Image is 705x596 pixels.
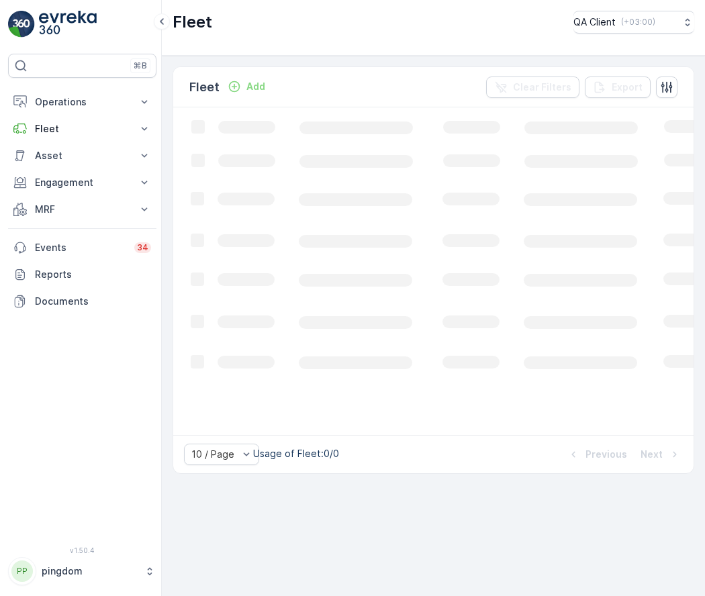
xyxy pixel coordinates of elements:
[585,77,651,98] button: Export
[246,80,265,93] p: Add
[35,149,130,162] p: Asset
[42,564,138,578] p: pingdom
[8,11,35,38] img: logo
[486,77,579,98] button: Clear Filters
[8,115,156,142] button: Fleet
[8,546,156,554] span: v 1.50.4
[173,11,212,33] p: Fleet
[39,11,97,38] img: logo_light-DOdMpM7g.png
[35,268,151,281] p: Reports
[134,60,147,71] p: ⌘B
[513,81,571,94] p: Clear Filters
[8,261,156,288] a: Reports
[189,78,220,97] p: Fleet
[8,557,156,585] button: PPpingdom
[565,446,628,462] button: Previous
[573,15,616,29] p: QA Client
[253,447,339,460] p: Usage of Fleet : 0/0
[35,122,130,136] p: Fleet
[8,288,156,315] a: Documents
[222,79,271,95] button: Add
[35,176,130,189] p: Engagement
[11,560,33,582] div: PP
[35,95,130,109] p: Operations
[35,241,126,254] p: Events
[573,11,694,34] button: QA Client(+03:00)
[585,448,627,461] p: Previous
[8,234,156,261] a: Events34
[8,89,156,115] button: Operations
[639,446,683,462] button: Next
[621,17,655,28] p: ( +03:00 )
[8,169,156,196] button: Engagement
[137,242,148,253] p: 34
[35,295,151,308] p: Documents
[8,196,156,223] button: MRF
[641,448,663,461] p: Next
[35,203,130,216] p: MRF
[8,142,156,169] button: Asset
[612,81,643,94] p: Export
